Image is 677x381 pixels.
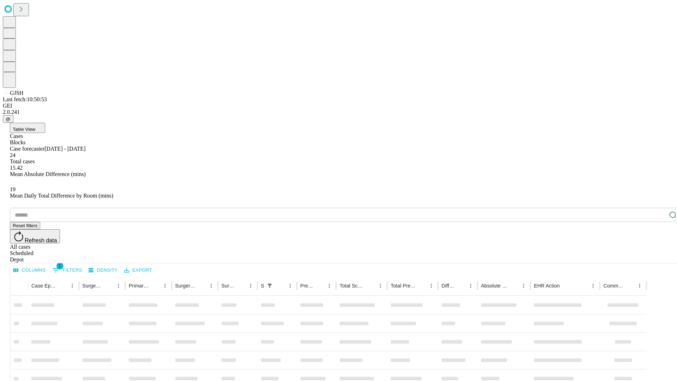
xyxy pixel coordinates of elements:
button: Menu [285,281,295,291]
button: Menu [67,281,77,291]
span: 15.42 [10,165,23,171]
div: Difference [441,283,455,289]
button: Sort [57,281,67,291]
div: 1 active filter [265,281,275,291]
div: Primary Service [129,283,149,289]
span: 1 [56,262,63,270]
span: 19 [10,186,16,192]
button: Select columns [12,265,48,276]
button: Menu [324,281,334,291]
span: Last fetch: 10:50:53 [3,96,47,102]
span: Reset filters [13,223,37,228]
button: Menu [114,281,123,291]
span: Case forecaster [10,146,44,152]
button: Export [122,265,154,276]
button: Reset filters [10,222,40,229]
div: Total Predicted Duration [391,283,416,289]
div: Predicted In Room Duration [300,283,314,289]
button: Sort [456,281,466,291]
button: Sort [315,281,324,291]
button: Sort [236,281,246,291]
span: [DATE] - [DATE] [44,146,85,152]
button: Menu [466,281,476,291]
button: Sort [275,281,285,291]
div: Absolute Difference [481,283,508,289]
button: Show filters [50,265,84,276]
span: Mean Daily Total Difference by Room (mins) [10,193,113,199]
div: Total Scheduled Duration [340,283,365,289]
button: Menu [206,281,216,291]
span: @ [6,116,11,122]
div: Surgery Date [221,283,235,289]
div: Scheduled In Room Duration [261,283,264,289]
button: @ [3,115,13,123]
div: Surgery Name [175,283,196,289]
button: Sort [416,281,426,291]
div: Case Epic Id [31,283,57,289]
div: Surgeon Name [83,283,103,289]
button: Menu [160,281,170,291]
button: Sort [104,281,114,291]
span: Mean Absolute Difference (mins) [10,171,86,177]
button: Menu [426,281,436,291]
button: Sort [509,281,519,291]
button: Menu [519,281,529,291]
button: Sort [625,281,635,291]
span: Refresh data [25,237,57,243]
button: Menu [246,281,256,291]
button: Density [87,265,120,276]
span: Total cases [10,158,35,164]
button: Sort [150,281,160,291]
div: Comments [603,283,624,289]
div: EHR Action [534,283,560,289]
button: Show filters [265,281,275,291]
button: Table View [10,123,45,133]
div: 2.0.241 [3,109,674,115]
span: 24 [10,152,16,158]
div: GEI [3,103,674,109]
button: Sort [196,281,206,291]
button: Menu [635,281,645,291]
span: Table View [13,127,35,132]
button: Refresh data [10,229,60,243]
button: Menu [376,281,385,291]
span: GJSH [10,90,23,96]
button: Sort [366,281,376,291]
button: Sort [560,281,570,291]
button: Menu [588,281,598,291]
